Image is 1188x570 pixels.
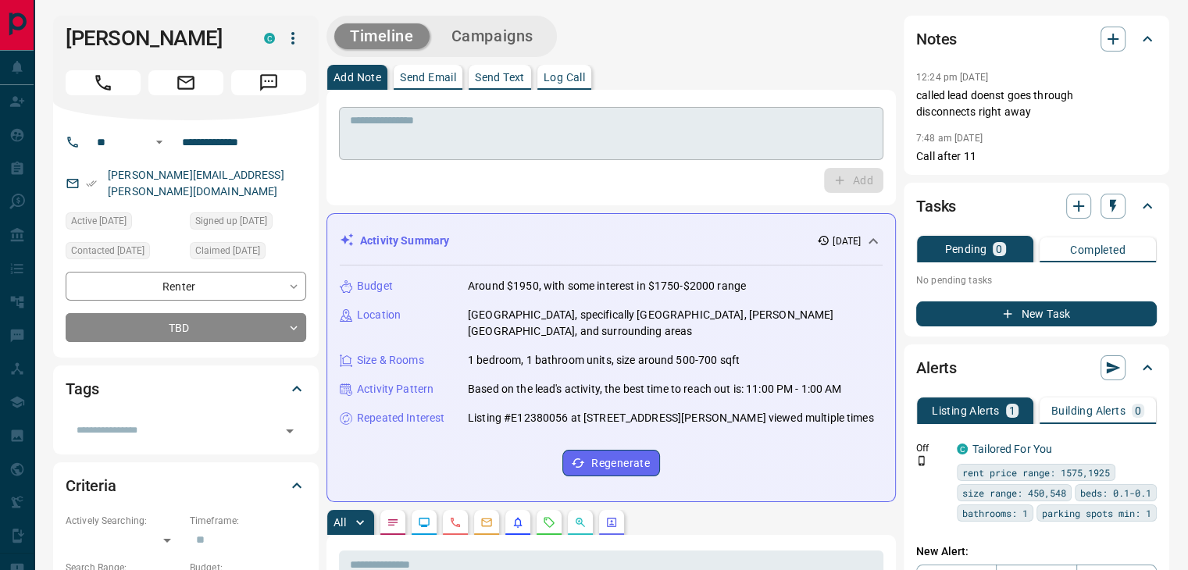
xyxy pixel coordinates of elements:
[544,72,585,83] p: Log Call
[543,516,555,529] svg: Requests
[916,194,956,219] h2: Tasks
[574,516,587,529] svg: Opportunities
[195,243,260,258] span: Claimed [DATE]
[1009,405,1015,416] p: 1
[468,381,841,397] p: Based on the lead's activity, the best time to reach out is: 11:00 PM - 1:00 AM
[605,516,618,529] svg: Agent Actions
[916,87,1157,120] p: called lead doenst goes through disconnects right away
[1135,405,1141,416] p: 0
[916,269,1157,292] p: No pending tasks
[190,212,306,234] div: Thu Sep 11 2025
[66,473,116,498] h2: Criteria
[916,20,1157,58] div: Notes
[357,278,393,294] p: Budget
[195,213,267,229] span: Signed up [DATE]
[357,307,401,323] p: Location
[190,514,306,528] p: Timeframe:
[334,517,346,528] p: All
[957,444,968,454] div: condos.ca
[66,514,182,528] p: Actively Searching:
[66,467,306,504] div: Criteria
[231,70,306,95] span: Message
[916,349,1157,387] div: Alerts
[400,72,456,83] p: Send Email
[932,405,1000,416] p: Listing Alerts
[66,376,98,401] h2: Tags
[66,212,182,234] div: Thu Sep 11 2025
[436,23,549,49] button: Campaigns
[1070,244,1126,255] p: Completed
[916,27,957,52] h2: Notes
[833,234,861,248] p: [DATE]
[916,148,1157,165] p: Call after 11
[150,133,169,151] button: Open
[264,33,275,44] div: condos.ca
[66,272,306,301] div: Renter
[468,352,740,369] p: 1 bedroom, 1 bathroom units, size around 500-700 sqft
[334,23,430,49] button: Timeline
[972,443,1052,455] a: Tailored For You
[418,516,430,529] svg: Lead Browsing Activity
[148,70,223,95] span: Email
[66,313,306,342] div: TBD
[475,72,525,83] p: Send Text
[1051,405,1126,416] p: Building Alerts
[387,516,399,529] svg: Notes
[916,355,957,380] h2: Alerts
[916,543,1157,560] p: New Alert:
[916,455,927,466] svg: Push Notification Only
[916,72,988,83] p: 12:24 pm [DATE]
[512,516,524,529] svg: Listing Alerts
[1080,485,1151,501] span: beds: 0.1-0.1
[916,441,947,455] p: Off
[962,505,1028,521] span: bathrooms: 1
[996,244,1002,255] p: 0
[86,178,97,189] svg: Email Verified
[71,243,144,258] span: Contacted [DATE]
[334,72,381,83] p: Add Note
[66,70,141,95] span: Call
[468,278,746,294] p: Around $1950, with some interest in $1750-$2000 range
[468,410,874,426] p: Listing #E12380056 at [STREET_ADDRESS][PERSON_NAME] viewed multiple times
[66,26,241,51] h1: [PERSON_NAME]
[944,244,986,255] p: Pending
[66,370,306,408] div: Tags
[468,307,883,340] p: [GEOGRAPHIC_DATA], specifically [GEOGRAPHIC_DATA], [PERSON_NAME][GEOGRAPHIC_DATA], and surroundin...
[340,226,883,255] div: Activity Summary[DATE]
[916,187,1157,225] div: Tasks
[480,516,493,529] svg: Emails
[279,420,301,442] button: Open
[562,450,660,476] button: Regenerate
[449,516,462,529] svg: Calls
[108,169,284,198] a: [PERSON_NAME][EMAIL_ADDRESS][PERSON_NAME][DOMAIN_NAME]
[962,465,1110,480] span: rent price range: 1575,1925
[916,301,1157,326] button: New Task
[357,352,424,369] p: Size & Rooms
[916,133,983,144] p: 7:48 am [DATE]
[190,242,306,264] div: Thu Sep 11 2025
[71,213,127,229] span: Active [DATE]
[1042,505,1151,521] span: parking spots min: 1
[66,242,182,264] div: Thu Sep 11 2025
[962,485,1066,501] span: size range: 450,548
[360,233,449,249] p: Activity Summary
[357,381,433,397] p: Activity Pattern
[357,410,444,426] p: Repeated Interest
